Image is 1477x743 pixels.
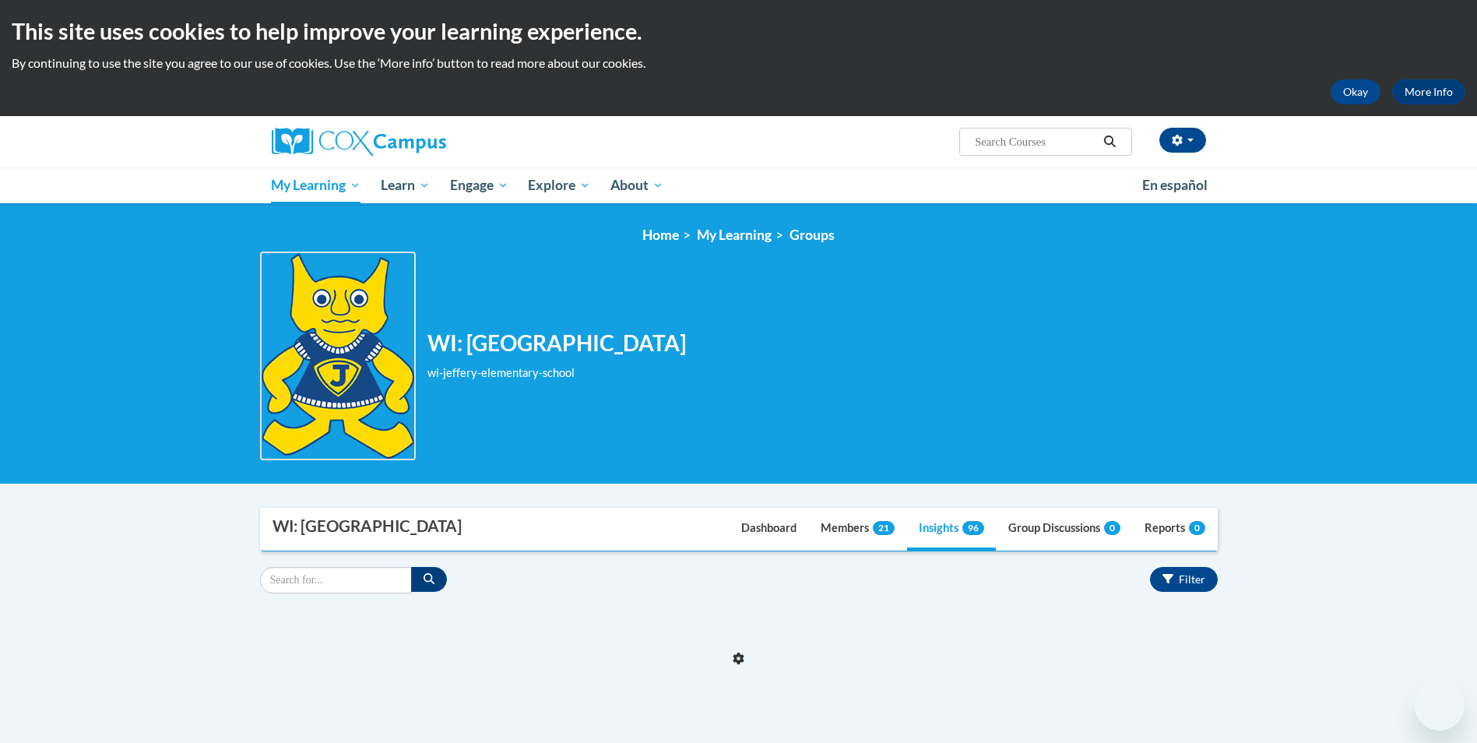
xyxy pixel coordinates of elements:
[1142,177,1208,193] span: En español
[1159,128,1206,153] button: Account Settings
[873,521,895,535] span: 21
[411,567,447,592] button: Search
[789,227,835,243] a: Groups
[697,227,772,243] a: My Learning
[12,55,1465,72] p: By continuing to use the site you agree to our use of cookies. Use the ‘More info’ button to read...
[907,509,996,551] a: Insights96
[427,364,686,382] div: wi-jeffery-elementary-school
[1189,521,1205,535] span: 0
[262,167,371,203] a: My Learning
[1104,521,1120,535] span: 0
[730,509,808,551] a: Dashboard
[248,167,1229,203] div: Main menu
[997,509,1132,551] a: Group Discussions0
[381,176,430,195] span: Learn
[272,128,446,156] img: Cox Campus
[518,167,600,203] a: Explore
[271,176,360,195] span: My Learning
[610,176,663,195] span: About
[273,516,462,536] div: WI: [GEOGRAPHIC_DATA]
[1133,509,1217,551] a: Reports0
[427,330,686,357] h2: WI: [GEOGRAPHIC_DATA]
[973,132,1098,151] input: Search Courses
[440,167,519,203] a: Engage
[962,521,984,535] span: 96
[1098,132,1121,151] button: Search
[1150,567,1218,592] button: Filter
[371,167,440,203] a: Learn
[1179,572,1205,586] span: Filter
[1132,169,1218,202] a: En español
[260,567,412,593] input: Search
[1415,681,1465,731] iframe: Button to launch messaging window
[450,176,508,195] span: Engage
[12,16,1465,47] h2: This site uses cookies to help improve your learning experience.
[1392,79,1465,104] a: More Info
[1331,79,1380,104] button: Okay
[809,509,906,551] a: Members21
[528,176,590,195] span: Explore
[600,167,673,203] a: About
[642,227,679,243] a: Home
